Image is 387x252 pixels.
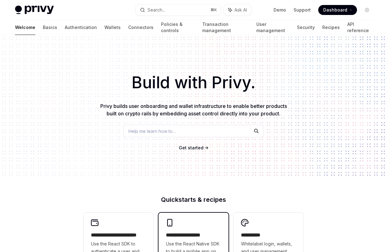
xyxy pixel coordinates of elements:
[202,20,249,35] a: Transaction management
[161,20,195,35] a: Policies & controls
[362,5,372,15] button: Toggle dark mode
[100,103,287,117] span: Privy builds user onboarding and wallet infrastructure to enable better products built on crypto ...
[179,145,204,151] a: Get started
[224,4,251,16] button: Ask AI
[128,20,153,35] a: Connectors
[347,20,372,35] a: API reference
[148,6,165,14] div: Search...
[15,6,54,14] img: light logo
[43,20,57,35] a: Basics
[322,20,340,35] a: Recipes
[83,196,304,203] h2: Quickstarts & recipes
[15,20,35,35] a: Welcome
[256,20,289,35] a: User management
[10,70,377,95] h1: Build with Privy.
[65,20,97,35] a: Authentication
[234,7,247,13] span: Ask AI
[210,7,217,12] span: ⌘ K
[297,20,315,35] a: Security
[323,7,347,13] span: Dashboard
[136,4,221,16] button: Search...⌘K
[104,20,121,35] a: Wallets
[128,128,176,134] span: Help me learn how to…
[274,7,286,13] a: Demo
[318,5,357,15] a: Dashboard
[294,7,311,13] a: Support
